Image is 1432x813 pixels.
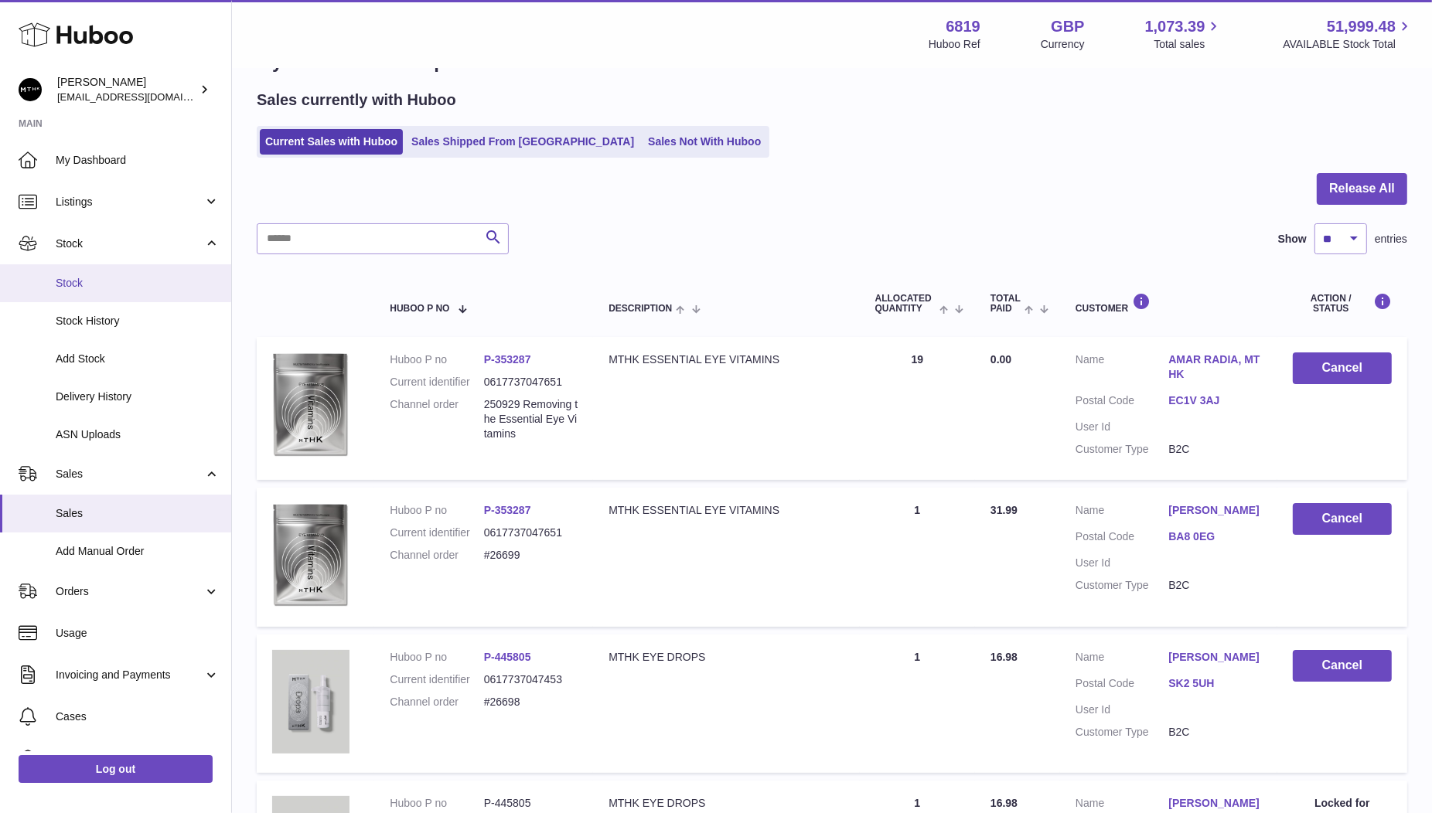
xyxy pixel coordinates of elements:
span: 16.98 [990,651,1018,663]
span: Stock [56,276,220,291]
strong: GBP [1051,16,1084,37]
a: 51,999.48 AVAILABLE Stock Total [1283,16,1413,52]
span: Usage [56,626,220,641]
span: 31.99 [990,504,1018,516]
label: Show [1278,232,1307,247]
span: Total sales [1154,37,1222,52]
span: Stock History [56,314,220,328]
h2: Sales currently with Huboo [257,90,456,111]
a: 1,073.39 Total sales [1145,16,1223,52]
a: P-353287 [484,504,531,516]
dd: 0617737047453 [484,672,578,687]
dd: P-445805 [484,796,578,811]
div: Huboo Ref [929,37,980,52]
dd: B2C [1168,725,1261,740]
a: Current Sales with Huboo [260,129,403,155]
span: 1,073.39 [1145,16,1205,37]
dt: Name [1076,352,1168,386]
dt: Current identifier [390,375,483,389]
div: MTHK ESSENTIAL EYE VITAMINS [609,503,844,518]
dt: Huboo P no [390,352,483,367]
a: Sales Shipped From [GEOGRAPHIC_DATA] [406,129,639,155]
span: Huboo P no [390,304,449,314]
dt: User Id [1076,556,1168,570]
button: Cancel [1293,352,1392,384]
a: [PERSON_NAME] [1168,796,1261,811]
div: MTHK ESSENTIAL EYE VITAMINS [609,352,844,367]
dt: Current identifier [390,526,483,540]
dt: Current identifier [390,672,483,687]
td: 19 [860,337,975,479]
img: 68191634625130.png [272,503,349,608]
div: Action / Status [1293,293,1392,314]
div: Customer [1076,293,1262,314]
div: Currency [1041,37,1085,52]
a: P-445805 [484,651,531,663]
span: ASN Uploads [56,427,220,442]
dd: #26698 [484,695,578,709]
dt: Channel order [390,397,483,441]
dt: Postal Code [1076,393,1168,412]
dd: 0617737047651 [484,375,578,389]
a: Sales Not With Huboo [643,129,766,155]
span: Stock [56,236,203,251]
span: AVAILABLE Stock Total [1283,37,1413,52]
img: 68191752067379.png [272,650,349,753]
td: 1 [860,488,975,628]
span: 0.00 [990,353,1011,366]
dd: #26699 [484,548,578,563]
dt: Name [1076,503,1168,522]
span: Sales [56,467,203,481]
button: Release All [1317,173,1407,205]
span: Delivery History [56,389,220,404]
button: Cancel [1293,503,1392,535]
a: AMAR RADIA, MTHK [1168,352,1261,382]
div: [PERSON_NAME] [57,75,196,104]
dt: Customer Type [1076,442,1168,457]
dt: Huboo P no [390,503,483,518]
dt: Customer Type [1076,578,1168,593]
dt: Huboo P no [390,796,483,811]
span: My Dashboard [56,153,220,168]
span: [EMAIL_ADDRESS][DOMAIN_NAME] [57,90,227,103]
button: Cancel [1293,650,1392,682]
span: Add Manual Order [56,544,220,559]
dt: Postal Code [1076,676,1168,695]
div: MTHK EYE DROPS [609,796,844,811]
dt: Channel order [390,548,483,563]
a: Log out [19,755,213,783]
img: amar@mthk.com [19,78,42,101]
a: [PERSON_NAME] [1168,650,1261,665]
div: MTHK EYE DROPS [609,650,844,665]
dd: 250929 Removing the Essential Eye Vitamins [484,397,578,441]
a: [PERSON_NAME] [1168,503,1261,518]
span: Listings [56,195,203,209]
strong: 6819 [946,16,980,37]
span: 51,999.48 [1327,16,1396,37]
dd: B2C [1168,578,1261,593]
dt: Name [1076,650,1168,668]
a: EC1V 3AJ [1168,393,1261,408]
span: Total paid [990,294,1021,314]
span: Description [609,304,672,314]
dd: 0617737047651 [484,526,578,540]
dt: User Id [1076,420,1168,434]
span: Invoicing and Payments [56,668,203,682]
dd: B2C [1168,442,1261,457]
span: Sales [56,506,220,521]
dt: Customer Type [1076,725,1168,740]
a: P-353287 [484,353,531,366]
span: ALLOCATED Quantity [875,294,936,314]
span: Channels [56,751,220,766]
span: 16.98 [990,797,1018,809]
span: Orders [56,584,203,599]
dt: User Id [1076,702,1168,717]
dt: Channel order [390,695,483,709]
img: 68191634625130.png [272,352,349,458]
dt: Huboo P no [390,650,483,665]
span: entries [1375,232,1407,247]
span: Cases [56,709,220,724]
a: BA8 0EG [1168,529,1261,544]
dt: Postal Code [1076,529,1168,548]
span: Add Stock [56,352,220,366]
